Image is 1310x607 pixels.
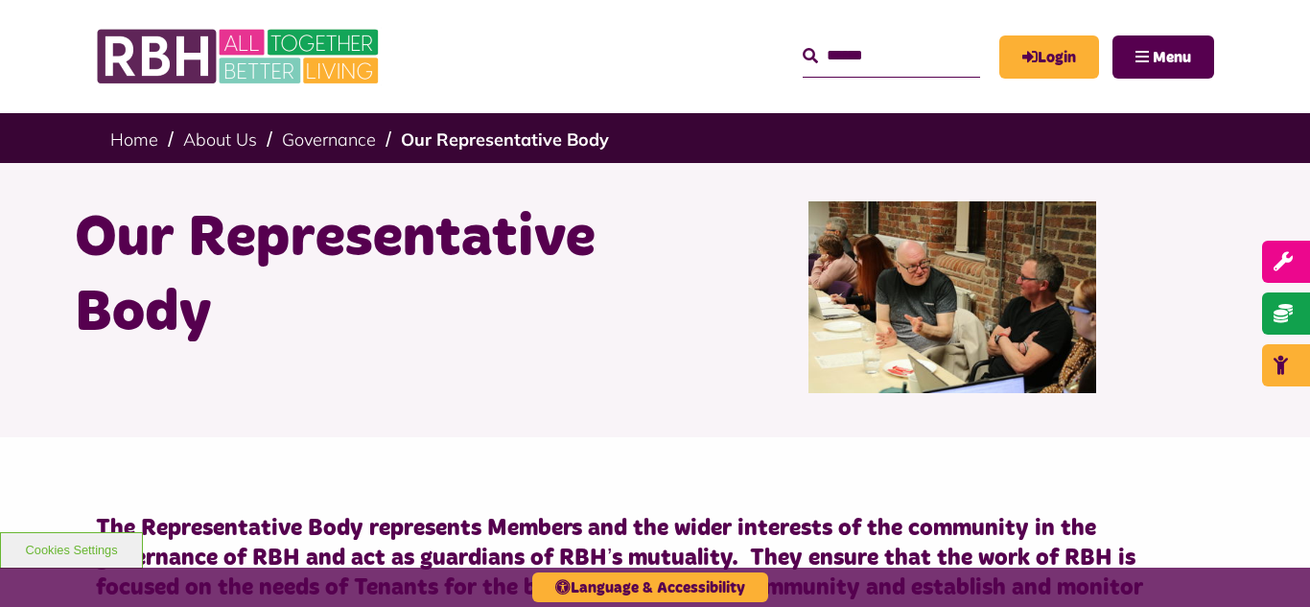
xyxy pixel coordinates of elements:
h1: Our Representative Body [75,201,641,351]
button: Language & Accessibility [532,572,768,602]
input: Search [803,35,980,77]
img: Rep Body [808,201,1096,393]
a: Governance [282,128,376,151]
a: Home [110,128,158,151]
a: Our Representative Body [401,128,609,151]
button: Navigation [1112,35,1214,79]
span: Menu [1153,50,1191,65]
iframe: Netcall Web Assistant for live chat [1224,521,1310,607]
img: RBH [96,19,384,94]
a: MyRBH [999,35,1099,79]
a: About Us [183,128,257,151]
